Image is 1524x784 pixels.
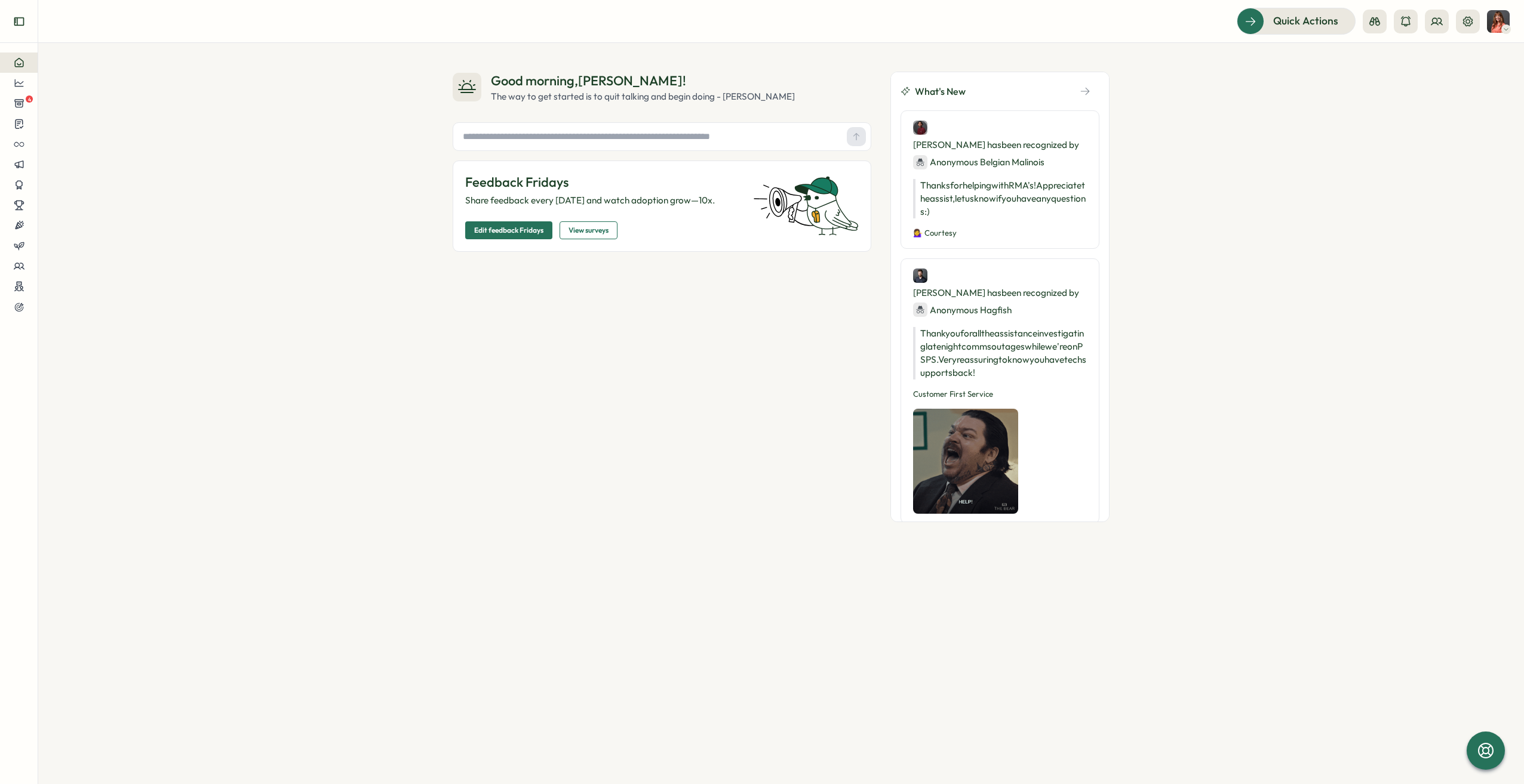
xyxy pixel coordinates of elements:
[1273,13,1338,29] span: Quick Actions
[913,268,1087,317] div: [PERSON_NAME] has been recognized by
[465,194,739,207] p: Share feedback every [DATE] and watch adoption grow—10x.
[465,173,739,192] p: Feedback Fridays
[913,303,1012,317] div: Anonymous Hagfish
[913,409,1018,514] img: Recognition Image
[913,179,1087,218] p: Thanks for helping with RMA's! Appreciate the assist, let us know if you have any questions :)
[913,389,1087,400] p: Customer First Service
[913,121,1087,169] div: [PERSON_NAME] has been recognized by
[474,222,543,239] span: Edit feedback Fridays
[26,95,33,103] span: 4
[569,222,609,239] span: View surveys
[491,72,795,90] div: Good morning , [PERSON_NAME] !
[560,221,617,239] button: View surveys
[915,84,966,99] span: What's New
[913,228,1087,239] p: 💁‍♀️ Courtesy
[7,10,31,33] button: Expand sidebar
[913,155,1044,169] div: Anonymous Belgian Malinois
[1487,10,1510,33] img: Nikki Kean
[913,327,1087,379] p: Thank you for all the assistance investigating late night comms outages while we're on PSPS. Very...
[491,90,795,103] div: The way to get started is to quit talking and begin doing - [PERSON_NAME]
[1237,8,1356,34] button: Quick Actions
[913,121,927,135] img: Giovanni Paredes
[913,268,927,283] img: Tony LeDonne
[465,221,552,239] button: Edit feedback Fridays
